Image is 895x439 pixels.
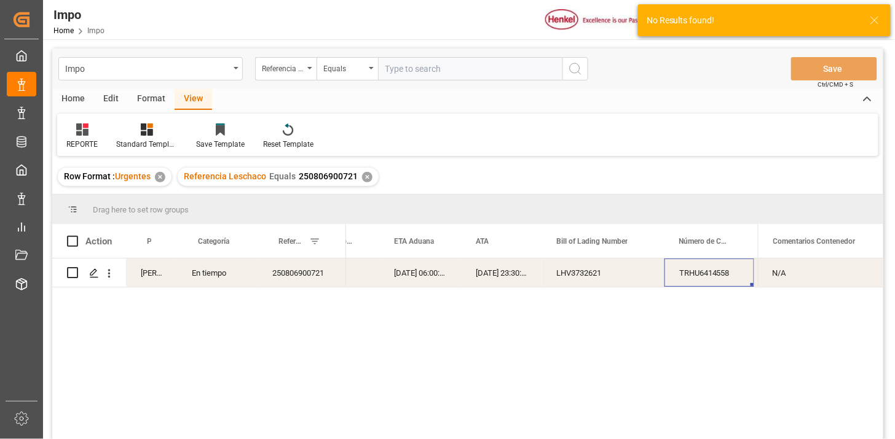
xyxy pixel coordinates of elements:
span: ETA Aduana [394,237,434,246]
div: [DATE] 06:00:00 [379,258,461,287]
div: Impo [53,6,104,24]
span: Row Format : [64,171,115,181]
div: REPORTE [66,139,98,150]
button: open menu [255,57,317,80]
span: Persona responsable de seguimiento [147,237,151,246]
div: Reset Template [263,139,313,150]
div: Impo [65,60,229,76]
div: N/A [758,258,883,287]
span: Bill of Lading Number [556,237,628,246]
a: Home [53,26,74,35]
span: Urgentes [115,171,151,181]
span: ATA [476,237,489,246]
div: Action [85,236,112,247]
div: [PERSON_NAME] [754,258,863,287]
div: Home [52,89,94,110]
span: Equals [269,171,296,181]
div: Format [128,89,175,110]
div: ✕ [362,172,373,182]
div: Referencia Leschaco [262,60,304,74]
div: Save Template [196,139,245,150]
span: Ctrl/CMD + S [818,80,854,89]
span: 250806900721 [299,171,358,181]
button: search button [562,57,588,80]
button: open menu [58,57,243,80]
div: 250806900721 [258,258,346,287]
span: Referencia Leschaco [184,171,266,181]
div: [DATE] 23:30:00 [461,258,542,287]
button: open menu [317,57,378,80]
span: Referencia Leschaco [278,237,304,246]
span: Drag here to set row groups [93,205,189,214]
div: Press SPACE to select this row. [758,258,883,287]
div: No Results found! [647,14,858,27]
div: En tiempo [177,258,258,287]
img: Henkel%20logo.jpg_1689854090.jpg [545,9,649,31]
div: [PERSON_NAME] [126,258,177,287]
div: Equals [323,60,365,74]
span: Número de Contenedor [679,237,728,246]
div: LHV3732621 [542,258,664,287]
div: TRHU6414558 [664,258,754,287]
div: View [175,89,212,110]
div: Edit [94,89,128,110]
input: Type to search [378,57,562,80]
span: Comentarios Contenedor [773,237,856,246]
span: Categoría [198,237,229,246]
div: Press SPACE to select this row. [52,258,346,287]
div: ✕ [155,172,165,182]
div: Standard Templates [116,139,178,150]
button: Save [791,57,877,80]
